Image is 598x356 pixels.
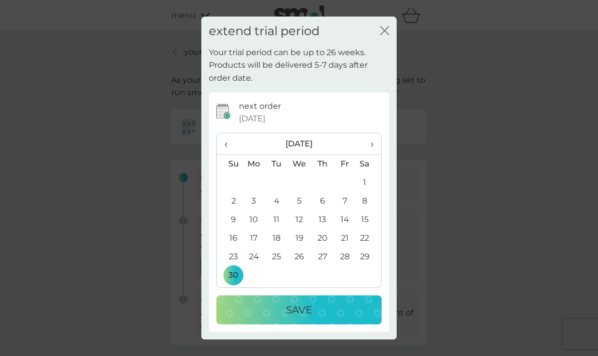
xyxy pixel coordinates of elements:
[356,192,381,211] td: 8
[224,133,235,154] span: ‹
[265,211,288,229] td: 11
[311,192,334,211] td: 6
[364,133,374,154] span: ›
[334,154,356,173] th: Fr
[380,26,389,37] button: close
[265,229,288,248] td: 18
[209,46,389,85] p: Your trial period can be up to 26 weeks. Products will be delivered 5-7 days after order date.
[356,248,381,266] td: 29
[334,211,356,229] td: 14
[288,248,311,266] td: 26
[217,192,242,211] td: 2
[242,192,265,211] td: 3
[242,211,265,229] td: 10
[242,248,265,266] td: 24
[334,229,356,248] td: 21
[217,211,242,229] td: 9
[265,248,288,266] td: 25
[311,229,334,248] td: 20
[265,192,288,211] td: 4
[242,154,265,173] th: Mo
[286,302,312,318] p: Save
[288,192,311,211] td: 5
[334,248,356,266] td: 28
[217,154,242,173] th: Su
[217,229,242,248] td: 16
[209,24,320,39] h2: extend trial period
[242,229,265,248] td: 17
[334,192,356,211] td: 7
[216,295,382,324] button: Save
[239,112,265,125] span: [DATE]
[311,211,334,229] td: 13
[356,154,381,173] th: Sa
[356,229,381,248] td: 22
[288,154,311,173] th: We
[311,248,334,266] td: 27
[242,133,356,155] th: [DATE]
[311,154,334,173] th: Th
[288,211,311,229] td: 12
[356,211,381,229] td: 15
[356,173,381,192] td: 1
[217,248,242,266] td: 23
[217,266,242,285] td: 30
[265,154,288,173] th: Tu
[288,229,311,248] td: 19
[239,100,281,113] p: next order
